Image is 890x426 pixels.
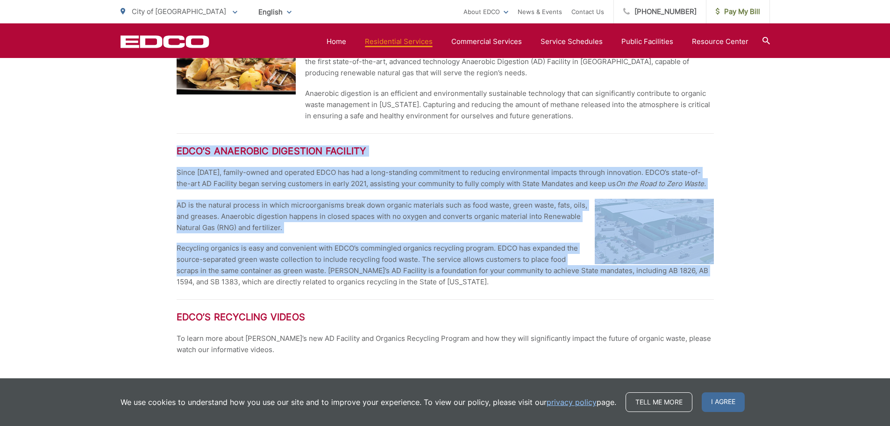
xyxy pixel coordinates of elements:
[305,45,714,79] p: Mandatory recycling of organic waste is the next step to achieving [US_STATE]’s Zero Waste goals....
[365,36,433,47] a: Residential Services
[132,7,226,16] span: City of [GEOGRAPHIC_DATA]
[547,397,597,408] a: privacy policy
[251,4,299,20] span: English
[305,88,714,122] p: Anaerobic digestion is an efficient and environmentally sustainable technology that can significa...
[177,167,714,189] p: Since [DATE], family-owned and operated EDCO has had a long-standing commitment to reducing envir...
[327,36,346,47] a: Home
[702,392,745,412] span: I agree
[541,36,603,47] a: Service Schedules
[177,311,714,323] h2: EDCO’s Recycling Videos
[571,6,604,17] a: Contact Us
[177,145,714,157] h2: EDCO’s Anaerobic Digestion Facility
[616,179,706,188] em: On the Road to Zero Waste.
[518,6,562,17] a: News & Events
[626,392,692,412] a: Tell me more
[177,243,714,288] p: Recycling organics is easy and convenient with EDCO’s commingled organics recycling program. EDCO...
[621,36,673,47] a: Public Facilities
[716,6,760,17] span: Pay My Bill
[121,35,209,48] a: EDCD logo. Return to the homepage.
[451,36,522,47] a: Commercial Services
[121,397,616,408] p: We use cookies to understand how you use our site and to improve your experience. To view our pol...
[692,36,748,47] a: Resource Center
[177,200,714,233] p: AD is the natural process in which microorganisms break down organic materials such as food waste...
[463,6,508,17] a: About EDCO
[177,333,714,355] p: To learn more about [PERSON_NAME]’s new AD Facility and Organics Recycling Program and how they w...
[595,199,714,264] img: EDCO Anaerobic Digestion Facility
